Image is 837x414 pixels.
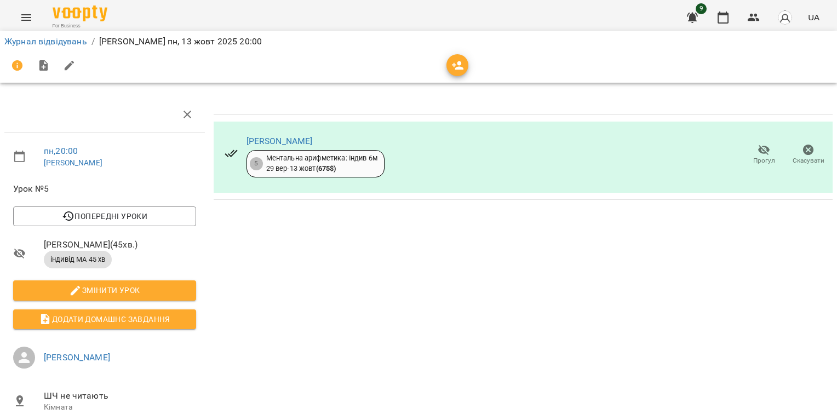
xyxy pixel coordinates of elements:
span: Змінити урок [22,284,187,297]
p: [PERSON_NAME] пн, 13 жовт 2025 20:00 [99,35,262,48]
a: [PERSON_NAME] [246,136,313,146]
b: ( 675 $ ) [316,164,336,173]
button: UA [804,7,824,27]
button: Прогул [742,140,786,170]
p: Кімната [44,402,196,413]
span: Урок №5 [13,182,196,196]
span: [PERSON_NAME] ( 45 хв. ) [44,238,196,251]
div: 5 [250,157,263,170]
span: UA [808,12,819,23]
button: Попередні уроки [13,206,196,226]
span: індивід МА 45 хв [44,255,112,264]
button: Змінити урок [13,280,196,300]
button: Menu [13,4,39,31]
span: 9 [696,3,707,14]
li: / [91,35,95,48]
button: Скасувати [786,140,830,170]
nav: breadcrumb [4,35,833,48]
span: Прогул [753,156,775,165]
button: Додати домашнє завдання [13,309,196,329]
img: Voopty Logo [53,5,107,21]
a: пн , 20:00 [44,146,78,156]
a: Журнал відвідувань [4,36,87,47]
span: For Business [53,22,107,30]
span: Скасувати [793,156,824,165]
a: [PERSON_NAME] [44,158,102,167]
div: Ментальна арифметика: Індив 6м 29 вер - 13 жовт [266,153,377,174]
span: Додати домашнє завдання [22,313,187,326]
a: [PERSON_NAME] [44,352,110,363]
span: ШЧ не читають [44,389,196,403]
img: avatar_s.png [777,10,793,25]
span: Попередні уроки [22,210,187,223]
